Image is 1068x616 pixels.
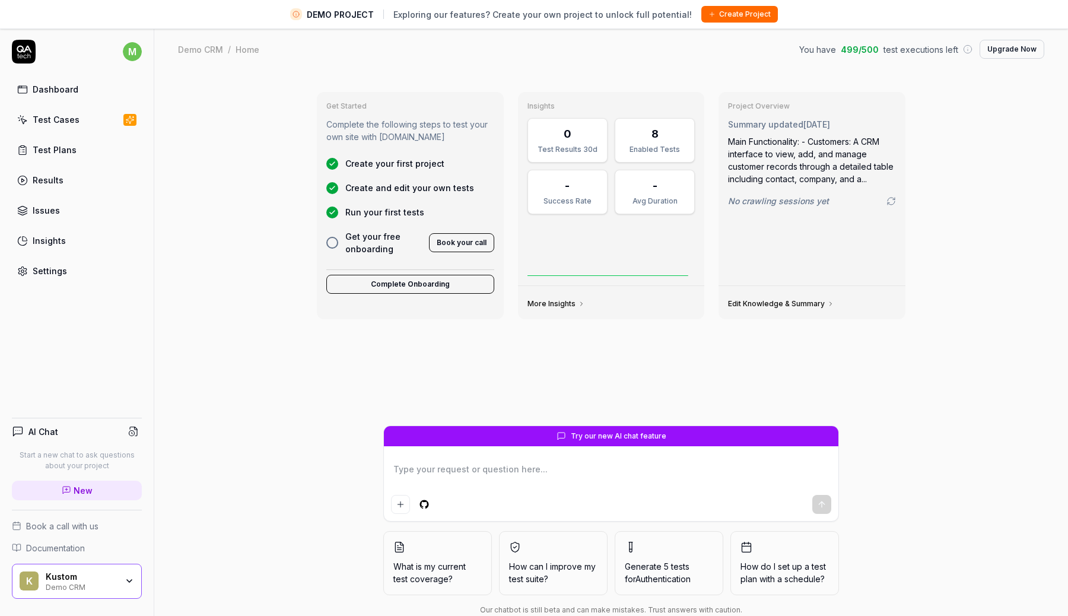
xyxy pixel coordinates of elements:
a: Dashboard [12,78,142,101]
span: Run your first tests [345,206,424,218]
button: m [123,40,142,63]
a: Documentation [12,542,142,554]
span: What is my current test coverage? [393,560,482,585]
a: Issues [12,199,142,222]
h3: Project Overview [728,101,896,111]
h3: Get Started [326,101,494,111]
div: - [653,177,657,193]
p: Complete the following steps to test your own site with [DOMAIN_NAME] [326,118,494,143]
span: 499 / 500 [841,43,879,56]
div: Enabled Tests [622,144,687,155]
div: Insights [33,234,66,247]
div: Our chatbot is still beta and can make mistakes. Trust answers with caution. [383,605,839,615]
a: Test Cases [12,108,142,131]
div: Avg Duration [622,196,687,207]
span: Get your free onboarding [345,230,422,255]
span: Summary updated [728,119,803,129]
a: Go to crawling settings [886,196,896,206]
div: Demo CRM [46,582,117,591]
div: Home [236,43,259,55]
span: Exploring our features? Create your own project to unlock full potential! [393,8,692,21]
div: Results [33,174,63,186]
span: m [123,42,142,61]
div: Success Rate [535,196,600,207]
div: Test Plans [33,144,77,156]
a: Book your call [429,236,494,247]
h3: Insights [527,101,695,111]
a: Book a call with us [12,520,142,532]
div: 8 [651,126,659,142]
span: Create your first project [345,157,444,170]
div: - [565,177,570,193]
button: How do I set up a test plan with a schedule? [730,531,839,595]
h4: AI Chat [28,426,58,438]
a: New [12,481,142,500]
span: You have [799,43,836,56]
span: Try our new AI chat feature [571,431,666,442]
a: More Insights [527,299,585,309]
div: Test Results 30d [535,144,600,155]
span: New [74,484,93,497]
button: Generate 5 tests forAuthentication [615,531,723,595]
div: Test Cases [33,113,80,126]
a: Edit Knowledge & Summary [728,299,834,309]
button: Complete Onboarding [326,275,494,294]
span: Documentation [26,542,85,554]
a: Test Plans [12,138,142,161]
span: How can I improve my test suite? [509,560,597,585]
button: How can I improve my test suite? [499,531,608,595]
time: [DATE] [803,119,830,129]
button: Book your call [429,233,494,252]
div: Issues [33,204,60,217]
div: Dashboard [33,83,78,96]
span: Book a call with us [26,520,98,532]
div: / [228,43,231,55]
span: test executions left [883,43,958,56]
a: Insights [12,229,142,252]
span: Generate 5 tests for Authentication [625,561,691,584]
p: Start a new chat to ask questions about your project [12,450,142,471]
span: K [20,571,39,590]
div: Settings [33,265,67,277]
span: No crawling sessions yet [728,195,829,207]
button: Upgrade Now [980,40,1044,59]
span: Create and edit your own tests [345,182,474,194]
div: 0 [564,126,571,142]
button: Create Project [701,6,778,23]
button: KKustomDemo CRM [12,564,142,599]
span: DEMO PROJECT [307,8,374,21]
div: Kustom [46,571,117,582]
div: Main Functionality: - Customers: A CRM interface to view, add, and manage customer records throug... [728,135,896,185]
span: How do I set up a test plan with a schedule? [740,560,829,585]
a: Settings [12,259,142,282]
div: Demo CRM [178,43,223,55]
button: Add attachment [391,495,410,514]
button: What is my current test coverage? [383,531,492,595]
a: Results [12,169,142,192]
